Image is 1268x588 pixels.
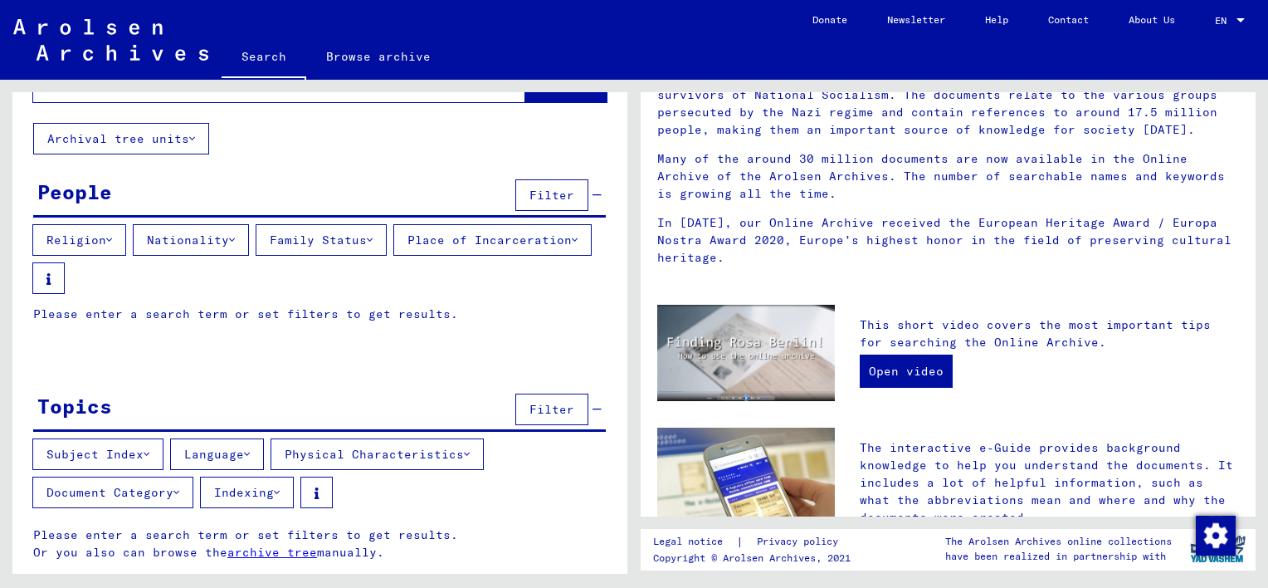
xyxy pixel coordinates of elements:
[13,19,208,61] img: Arolsen_neg.svg
[227,545,317,560] a: archive tree
[33,306,606,323] p: Please enter a search term or set filters to get results.
[133,224,249,256] button: Nationality
[32,439,163,470] button: Subject Index
[306,37,451,76] a: Browse archive
[170,439,264,470] button: Language
[653,533,858,551] div: |
[945,534,1172,549] p: The Arolsen Archives online collections
[529,188,574,203] span: Filter
[657,305,835,401] img: video.jpg
[222,37,306,80] a: Search
[744,533,858,551] a: Privacy policy
[653,551,858,566] p: Copyright © Arolsen Archives, 2021
[860,439,1239,527] p: The interactive e-Guide provides background knowledge to help you understand the documents. It in...
[860,355,953,388] a: Open video
[200,477,294,508] button: Indexing
[657,214,1239,267] p: In [DATE], our Online Archive received the European Heritage Award / Europa Nostra Award 2020, Eu...
[32,477,193,508] button: Document Category
[393,224,592,256] button: Place of Incarceration
[860,316,1239,351] p: This short video covers the most important tips for searching the Online Archive.
[657,428,835,546] img: eguide.jpg
[657,51,1239,139] p: The Arolsen Archives are an international center on Nazi [MEDICAL_DATA] with the world’s most ext...
[653,533,736,551] a: Legal notice
[1187,528,1249,570] img: yv_logo.png
[33,123,209,154] button: Archival tree units
[515,394,588,425] button: Filter
[37,391,112,421] div: Topics
[1215,15,1233,27] span: EN
[271,439,484,470] button: Physical Characteristics
[529,402,574,417] span: Filter
[1195,515,1235,555] div: Change consent
[33,527,607,561] p: Please enter a search term or set filters to get results. Or you also can browse the manually.
[657,150,1239,203] p: Many of the around 30 million documents are now available in the Online Archive of the Arolsen Ar...
[515,179,588,211] button: Filter
[945,549,1172,564] p: have been realized in partnership with
[1196,516,1236,556] img: Change consent
[37,177,112,207] div: People
[32,224,126,256] button: Religion
[256,224,387,256] button: Family Status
